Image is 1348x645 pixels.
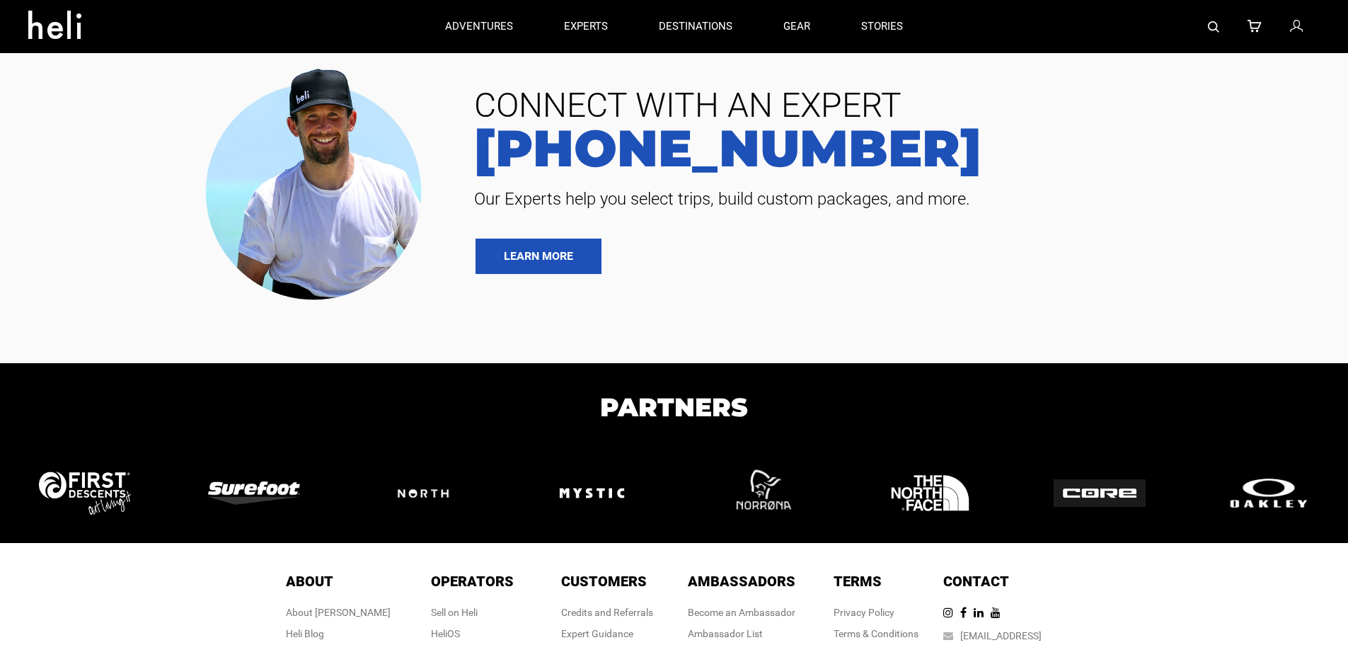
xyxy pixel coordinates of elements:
div: Sell on Heli [431,605,514,620]
a: LEARN MORE [476,239,601,274]
span: About [286,573,333,590]
span: Terms [834,573,882,590]
a: [PHONE_NUMBER] [463,122,1327,173]
p: experts [564,19,608,34]
img: contact our team [195,57,442,307]
img: search-bar-icon.svg [1208,21,1219,33]
div: About [PERSON_NAME] [286,605,391,620]
div: Ambassador List [688,627,795,641]
a: Credits and Referrals [561,607,653,618]
a: Expert Guidance [561,628,633,639]
a: Terms & Conditions [834,628,918,639]
a: Privacy Policy [834,607,894,618]
span: Operators [431,573,514,590]
img: logo [1223,475,1315,511]
img: logo [39,472,131,514]
span: Our Experts help you select trips, build custom packages, and more. [463,188,1327,210]
img: logo [377,469,469,518]
img: logo [717,449,805,537]
span: Contact [943,573,1009,590]
img: logo [208,481,300,504]
span: CONNECT WITH AN EXPERT [463,89,1327,122]
p: destinations [659,19,732,34]
span: Customers [561,573,647,590]
a: Become an Ambassador [688,607,795,618]
a: HeliOS [431,628,460,639]
a: Heli Blog [286,628,324,639]
img: logo [1054,479,1146,508]
span: Ambassadors [688,573,795,590]
img: logo [886,449,974,537]
img: logo [548,449,636,537]
p: adventures [445,19,513,34]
